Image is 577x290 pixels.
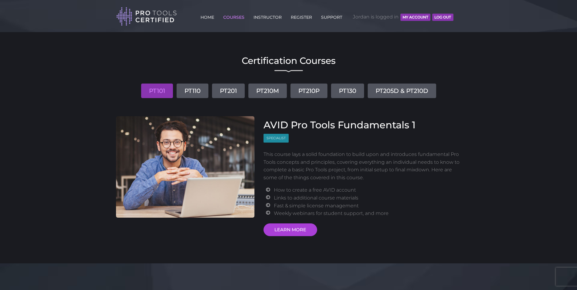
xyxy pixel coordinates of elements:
[290,84,327,98] a: PT210P
[212,84,245,98] a: PT201
[289,11,313,21] a: REGISTER
[264,223,317,236] a: LEARN MORE
[116,7,177,26] img: Pro Tools Certified Logo
[264,150,461,181] p: This course lays a solid foundation to build upon and introduces fundamental Pro Tools concepts a...
[320,11,344,21] a: SUPPORT
[264,134,289,143] span: Specialist
[199,11,216,21] a: HOME
[222,11,246,21] a: COURSES
[331,84,364,98] a: PT130
[274,209,461,217] li: Weekly webinars for student support, and more
[116,56,461,65] h2: Certification Courses
[264,119,461,131] h3: AVID Pro Tools Fundamentals 1
[432,14,453,21] button: Log Out
[248,84,287,98] a: PT210M
[116,116,255,218] img: AVID Pro Tools Fundamentals 1 Course
[274,194,461,202] li: Links to additional course materials
[274,202,461,210] li: Fast & simple license management
[353,8,453,26] span: Jordan is logged in
[252,11,283,21] a: INSTRUCTOR
[141,84,173,98] a: PT101
[177,84,208,98] a: PT110
[400,14,430,21] button: MY ACCOUNT
[274,186,461,194] li: How to create a free AVID account
[274,70,303,72] img: decorative line
[368,84,436,98] a: PT205D & PT210D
